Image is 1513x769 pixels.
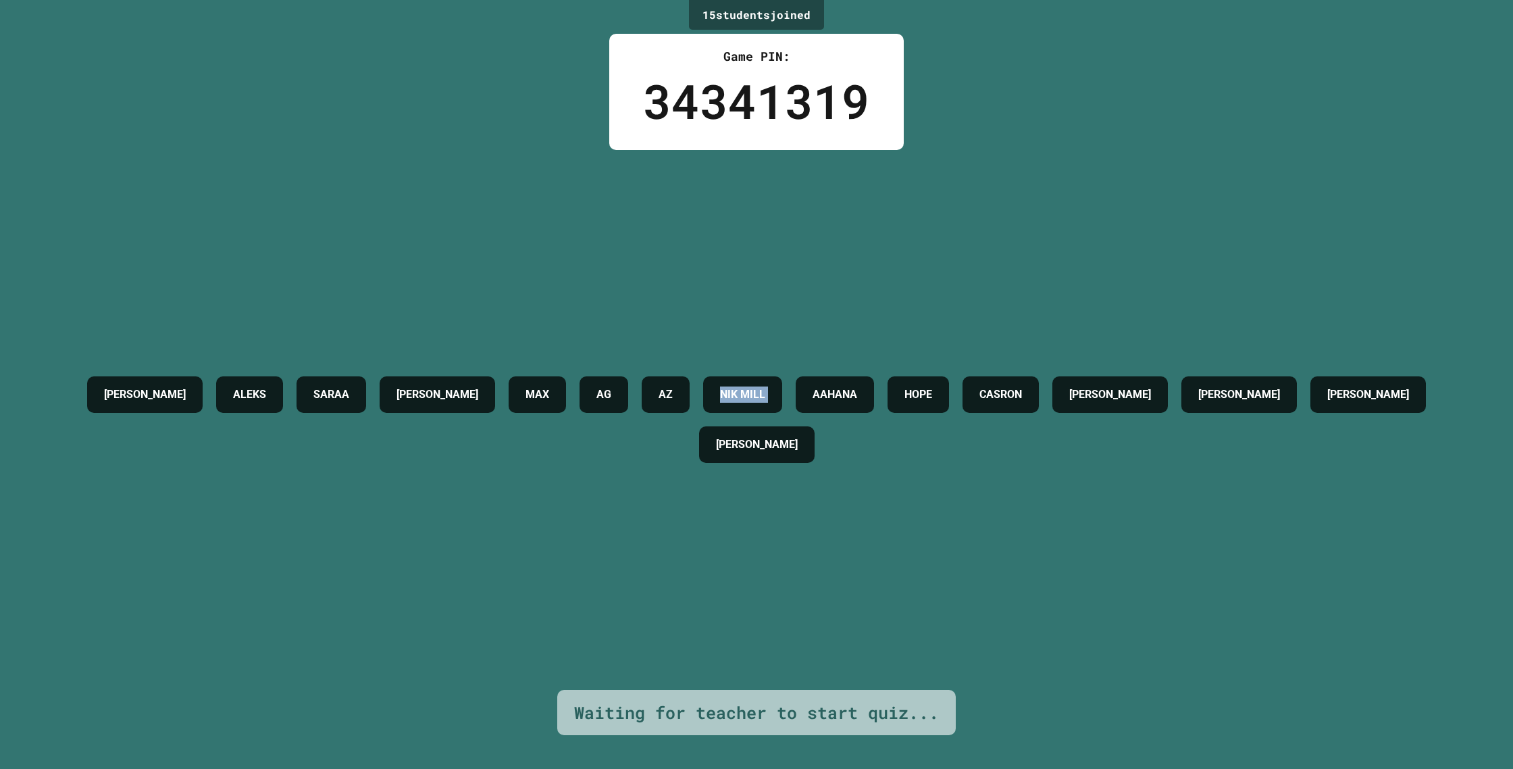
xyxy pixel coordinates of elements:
div: Game PIN: [643,47,870,66]
h4: [PERSON_NAME] [716,437,798,453]
h4: MAX [525,387,549,403]
h4: AZ [659,387,673,403]
h4: SARAA [313,387,349,403]
h4: [PERSON_NAME] [396,387,478,403]
h4: NIK MILL [720,387,765,403]
h4: CASRON [979,387,1022,403]
h4: [PERSON_NAME] [1198,387,1280,403]
h4: ALEKS [233,387,266,403]
div: 34341319 [643,66,870,137]
h4: [PERSON_NAME] [1069,387,1151,403]
h4: [PERSON_NAME] [104,387,186,403]
div: Waiting for teacher to start quiz... [574,700,939,726]
h4: AG [596,387,611,403]
h4: [PERSON_NAME] [1327,387,1409,403]
h4: HOPE [904,387,932,403]
h4: AAHANA [813,387,857,403]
